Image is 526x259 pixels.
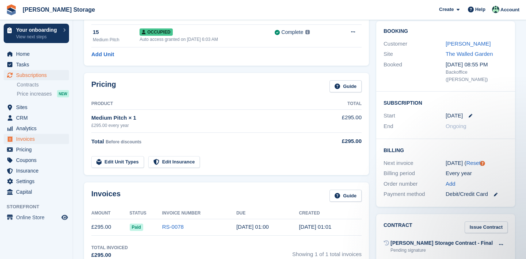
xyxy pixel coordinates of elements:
div: Debit/Credit Card [446,190,508,198]
span: Sites [16,102,60,112]
div: Billing period [384,169,446,178]
div: £295.00 every year [91,122,320,129]
a: The Walled Garden [446,51,493,57]
p: Your onboarding [16,27,60,32]
div: Medium Pitch [93,36,140,43]
span: Before discounts [106,139,141,144]
a: Contracts [17,81,69,88]
th: Amount [91,208,130,219]
a: menu [4,102,69,112]
th: Total [320,98,362,110]
img: Nicholas Pain [492,6,499,13]
th: Product [91,98,320,110]
span: Coupons [16,155,60,165]
a: menu [4,113,69,123]
a: menu [4,134,69,144]
a: Reset [466,160,480,166]
a: menu [4,144,69,155]
div: Every year [446,169,508,178]
div: Payment method [384,190,446,198]
a: menu [4,49,69,59]
div: Complete [281,28,303,36]
th: Invoice Number [162,208,236,219]
div: £295.00 [320,137,362,146]
h2: Subscription [384,99,508,106]
span: Price increases [17,90,52,97]
span: Total [91,138,104,144]
a: menu [4,70,69,80]
div: [DATE] 08:55 PM [446,61,508,69]
div: Order number [384,180,446,188]
span: Tasks [16,59,60,70]
div: NEW [57,90,69,97]
a: menu [4,166,69,176]
h2: Invoices [91,190,121,202]
a: menu [4,59,69,70]
a: Add Unit [91,50,114,59]
span: Account [500,6,519,13]
a: menu [4,187,69,197]
h2: Contract [384,221,412,233]
img: icon-info-grey-7440780725fd019a000dd9b08b2336e03edf1995a4989e88bcd33f0948082b44.svg [305,30,310,34]
span: Occupied [140,28,172,36]
div: Tooltip anchor [479,160,486,167]
td: £295.00 [320,109,362,132]
a: menu [4,176,69,186]
td: £295.00 [91,219,130,235]
div: Customer [384,40,446,48]
a: Guide [329,80,362,92]
th: Created [299,208,362,219]
div: Auto access granted on [DATE] 6:03 AM [140,36,275,43]
span: CRM [16,113,60,123]
a: [PERSON_NAME] Storage [20,4,98,16]
span: Home [16,49,60,59]
a: Issue Contract [465,221,508,233]
span: Insurance [16,166,60,176]
div: Start [384,112,446,120]
div: Total Invoiced [91,244,128,251]
h2: Booking [384,28,508,34]
div: [DATE] ( ) [446,159,508,167]
a: Price increases NEW [17,90,69,98]
a: Guide [329,190,362,202]
a: menu [4,212,69,223]
a: Your onboarding View next steps [4,24,69,43]
span: Capital [16,187,60,197]
a: Edit Unit Types [91,156,144,168]
span: Create [439,6,454,13]
div: Medium Pitch × 1 [91,114,320,122]
h2: Pricing [91,80,116,92]
div: Next invoice [384,159,446,167]
span: Analytics [16,123,60,134]
span: Ongoing [446,123,466,129]
span: Paid [130,224,143,231]
div: [PERSON_NAME] Storage Contract - Final [390,239,493,247]
div: 15 [93,28,140,36]
span: Invoices [16,134,60,144]
a: Add [446,180,456,188]
a: Preview store [60,213,69,222]
time: 2025-10-02 00:00:00 UTC [236,224,269,230]
span: Settings [16,176,60,186]
img: stora-icon-8386f47178a22dfd0bd8f6a31ec36ba5ce8667c1dd55bd0f319d3a0aa187defe.svg [6,4,17,15]
span: Subscriptions [16,70,60,80]
div: Booked [384,61,446,83]
time: 2025-10-01 00:00:00 UTC [446,112,463,120]
span: Help [475,6,485,13]
time: 2025-10-01 00:01:36 UTC [299,224,331,230]
span: Pricing [16,144,60,155]
div: End [384,122,446,131]
th: Status [130,208,162,219]
a: menu [4,155,69,165]
span: Storefront [7,203,73,210]
div: Site [384,50,446,58]
h2: Billing [384,146,508,154]
span: Online Store [16,212,60,223]
a: Edit Insurance [148,156,200,168]
a: menu [4,123,69,134]
p: View next steps [16,34,60,40]
div: Pending signature [390,247,493,254]
th: Due [236,208,299,219]
div: Backoffice ([PERSON_NAME]) [446,69,508,83]
a: [PERSON_NAME] [446,40,491,47]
